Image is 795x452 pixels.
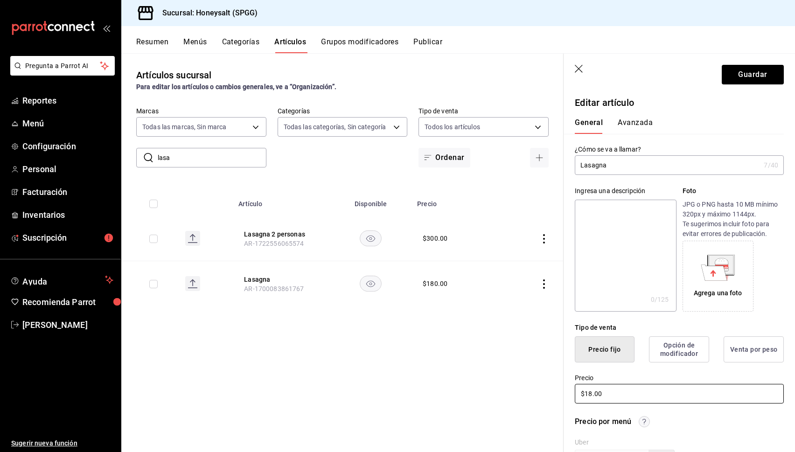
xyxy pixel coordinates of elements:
[575,96,784,110] p: Editar artículo
[423,279,447,288] div: $ 180.00
[575,118,773,134] div: navigation tabs
[694,288,742,298] div: Agrega una foto
[330,186,411,216] th: Disponible
[22,140,113,153] span: Configuración
[25,61,100,71] span: Pregunta a Parrot AI
[683,186,784,196] p: Foto
[158,148,266,167] input: Buscar artículo
[22,319,113,331] span: [PERSON_NAME]
[22,296,113,308] span: Recomienda Parrot
[425,122,480,132] span: Todos los artículos
[136,68,211,82] div: Artículos sucursal
[539,234,549,243] button: actions
[649,336,709,362] button: Opción de modificador
[418,148,470,167] button: Ordenar
[7,68,115,77] a: Pregunta a Parrot AI
[539,279,549,289] button: actions
[10,56,115,76] button: Pregunta a Parrot AI
[222,37,260,53] button: Categorías
[413,37,442,53] button: Publicar
[575,323,784,333] div: Tipo de venta
[155,7,258,19] h3: Sucursal: Honeysalt (SPGG)
[360,230,382,246] button: availability-product
[575,375,784,381] label: Precio
[22,186,113,198] span: Facturación
[575,118,603,134] button: General
[278,108,408,114] label: Categorías
[11,438,113,448] span: Sugerir nueva función
[22,163,113,175] span: Personal
[244,275,319,284] button: edit-product-location
[360,276,382,292] button: availability-product
[724,336,784,362] button: Venta por peso
[22,231,113,244] span: Suscripción
[22,94,113,107] span: Reportes
[244,285,304,292] span: AR-1700083861767
[575,146,784,153] label: ¿Cómo se va a llamar?
[136,37,168,53] button: Resumen
[764,160,778,170] div: 7 /40
[575,384,784,403] input: $0.00
[142,122,227,132] span: Todas las marcas, Sin marca
[575,186,676,196] div: Ingresa una descripción
[418,108,549,114] label: Tipo de venta
[575,336,635,362] button: Precio fijo
[136,83,336,90] strong: Para editar los artículos o cambios generales, ve a “Organización”.
[683,200,784,239] p: JPG o PNG hasta 10 MB mínimo 320px y máximo 1144px. Te sugerimos incluir foto para evitar errores...
[321,37,398,53] button: Grupos modificadores
[136,108,266,114] label: Marcas
[22,117,113,130] span: Menú
[685,243,751,309] div: Agrega una foto
[423,234,447,243] div: $ 300.00
[244,229,319,239] button: edit-product-location
[22,209,113,221] span: Inventarios
[411,186,498,216] th: Precio
[575,416,631,427] div: Precio por menú
[651,295,669,304] div: 0 /125
[233,186,330,216] th: Artículo
[22,274,101,285] span: Ayuda
[244,240,304,247] span: AR-1722556065574
[274,37,306,53] button: Artículos
[136,37,795,53] div: navigation tabs
[618,118,653,134] button: Avanzada
[284,122,386,132] span: Todas las categorías, Sin categoría
[103,24,110,32] button: open_drawer_menu
[183,37,207,53] button: Menús
[722,65,784,84] button: Guardar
